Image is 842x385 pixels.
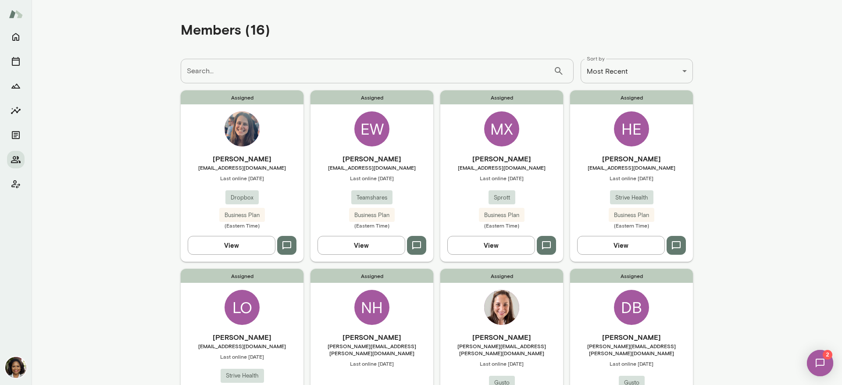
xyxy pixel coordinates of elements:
span: [PERSON_NAME][EMAIL_ADDRESS][PERSON_NAME][DOMAIN_NAME] [570,342,693,356]
span: Sprott [489,193,515,202]
div: EW [354,111,389,146]
h4: Members (16) [181,21,270,38]
span: Business Plan [349,211,395,220]
span: Strive Health [221,371,264,380]
h6: [PERSON_NAME] [310,332,433,342]
span: [EMAIL_ADDRESS][DOMAIN_NAME] [181,342,303,349]
h6: [PERSON_NAME] [181,332,303,342]
span: Dropbox [225,193,259,202]
span: Teamshares [351,193,392,202]
button: Members [7,151,25,168]
span: Assigned [440,269,563,283]
img: Rachel Kaplowitz [484,290,519,325]
span: Last online [DATE] [181,353,303,360]
span: (Eastern Time) [310,222,433,229]
h6: [PERSON_NAME] [440,332,563,342]
span: Assigned [440,90,563,104]
span: Assigned [570,269,693,283]
h6: [PERSON_NAME] [440,153,563,164]
span: Last online [DATE] [310,175,433,182]
span: Strive Health [610,193,653,202]
div: DB [614,290,649,325]
label: Sort by [587,55,605,62]
span: Last online [DATE] [570,360,693,367]
span: [PERSON_NAME][EMAIL_ADDRESS][PERSON_NAME][DOMAIN_NAME] [440,342,563,356]
span: Last online [DATE] [181,175,303,182]
span: [EMAIL_ADDRESS][DOMAIN_NAME] [310,164,433,171]
span: Business Plan [219,211,265,220]
span: Last online [DATE] [440,175,563,182]
span: Last online [DATE] [310,360,433,367]
span: (Eastern Time) [570,222,693,229]
div: Most Recent [581,59,693,83]
button: Documents [7,126,25,144]
button: View [188,236,275,254]
div: LO [225,290,260,325]
button: Growth Plan [7,77,25,95]
span: [PERSON_NAME][EMAIL_ADDRESS][PERSON_NAME][DOMAIN_NAME] [310,342,433,356]
span: Assigned [570,90,693,104]
span: (Eastern Time) [181,222,303,229]
button: View [318,236,405,254]
button: Insights [7,102,25,119]
button: View [447,236,535,254]
button: Sessions [7,53,25,70]
h6: [PERSON_NAME] [310,153,433,164]
img: Mila Richman [225,111,260,146]
span: Business Plan [609,211,654,220]
span: [EMAIL_ADDRESS][DOMAIN_NAME] [181,164,303,171]
span: [EMAIL_ADDRESS][DOMAIN_NAME] [440,164,563,171]
h6: [PERSON_NAME] [181,153,303,164]
div: NH [354,290,389,325]
span: Business Plan [479,211,524,220]
span: Last online [DATE] [440,360,563,367]
h6: [PERSON_NAME] [570,332,693,342]
div: MX [484,111,519,146]
img: Cheryl Mills [5,357,26,378]
div: HE [614,111,649,146]
button: View [577,236,665,254]
button: Client app [7,175,25,193]
span: [EMAIL_ADDRESS][DOMAIN_NAME] [570,164,693,171]
span: (Eastern Time) [440,222,563,229]
span: Assigned [181,269,303,283]
span: Last online [DATE] [570,175,693,182]
span: Assigned [181,90,303,104]
img: Mento [9,6,23,22]
span: Assigned [310,90,433,104]
button: Home [7,28,25,46]
h6: [PERSON_NAME] [570,153,693,164]
span: Assigned [310,269,433,283]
